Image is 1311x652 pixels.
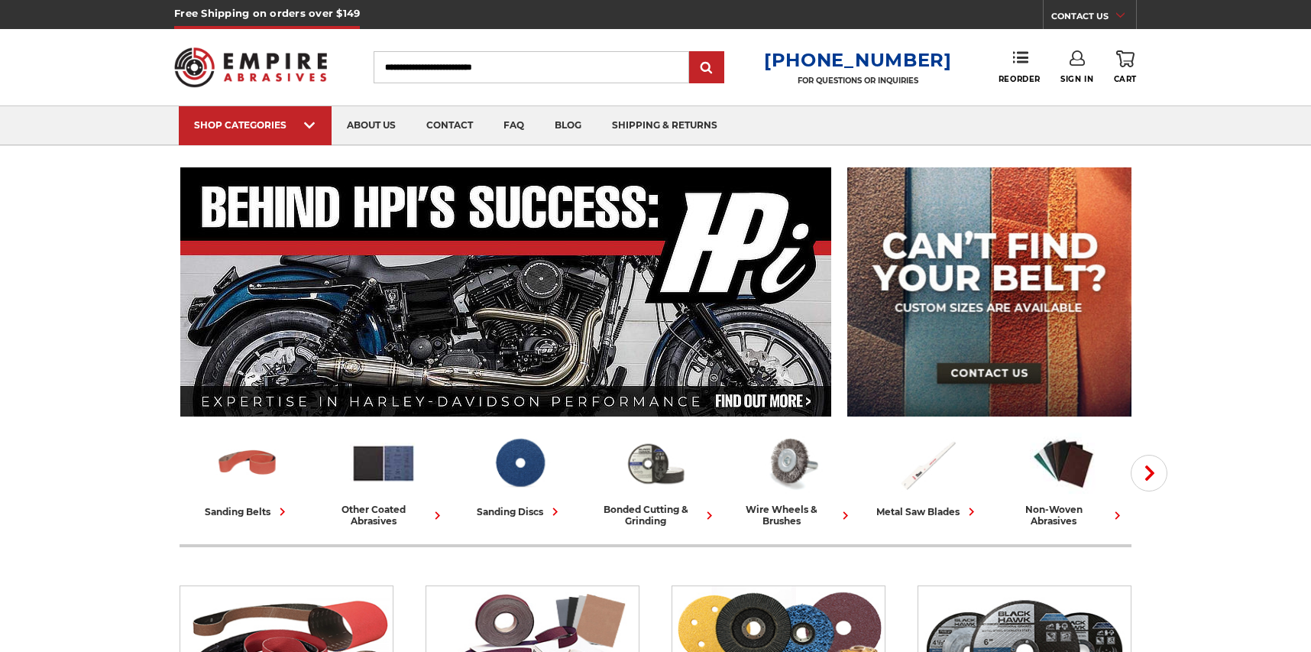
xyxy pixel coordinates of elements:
[1002,430,1125,527] a: non-woven abrasives
[194,119,316,131] div: SHOP CATEGORIES
[730,430,853,527] a: wire wheels & brushes
[622,430,689,496] img: Bonded Cutting & Grinding
[594,504,717,527] div: bonded cutting & grinding
[1030,430,1097,496] img: Non-woven Abrasives
[691,53,722,83] input: Submit
[1114,74,1137,84] span: Cart
[205,504,290,520] div: sanding belts
[894,430,961,496] img: Metal Saw Blades
[764,49,952,71] a: [PHONE_NUMBER]
[477,504,563,520] div: sanding discs
[758,430,825,496] img: Wire Wheels & Brushes
[847,167,1131,417] img: promo banner for custom belts.
[486,430,553,496] img: Sanding Discs
[1051,8,1136,29] a: CONTACT US
[539,106,597,145] a: blog
[180,167,832,417] img: Banner for an interview featuring Horsepower Inc who makes Harley performance upgrades featured o...
[488,106,539,145] a: faq
[186,430,309,520] a: sanding belts
[999,50,1041,83] a: Reorder
[1002,504,1125,527] div: non-woven abrasives
[458,430,581,520] a: sanding discs
[1114,50,1137,84] a: Cart
[866,430,989,520] a: metal saw blades
[764,76,952,86] p: FOR QUESTIONS OR INQUIRIES
[322,430,445,527] a: other coated abrasives
[214,430,281,496] img: Sanding Belts
[597,106,733,145] a: shipping & returns
[876,504,979,520] div: metal saw blades
[322,504,445,527] div: other coated abrasives
[1060,74,1093,84] span: Sign In
[1131,455,1167,491] button: Next
[411,106,488,145] a: contact
[350,430,417,496] img: Other Coated Abrasives
[594,430,717,527] a: bonded cutting & grinding
[332,106,411,145] a: about us
[174,37,327,97] img: Empire Abrasives
[999,74,1041,84] span: Reorder
[730,504,853,527] div: wire wheels & brushes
